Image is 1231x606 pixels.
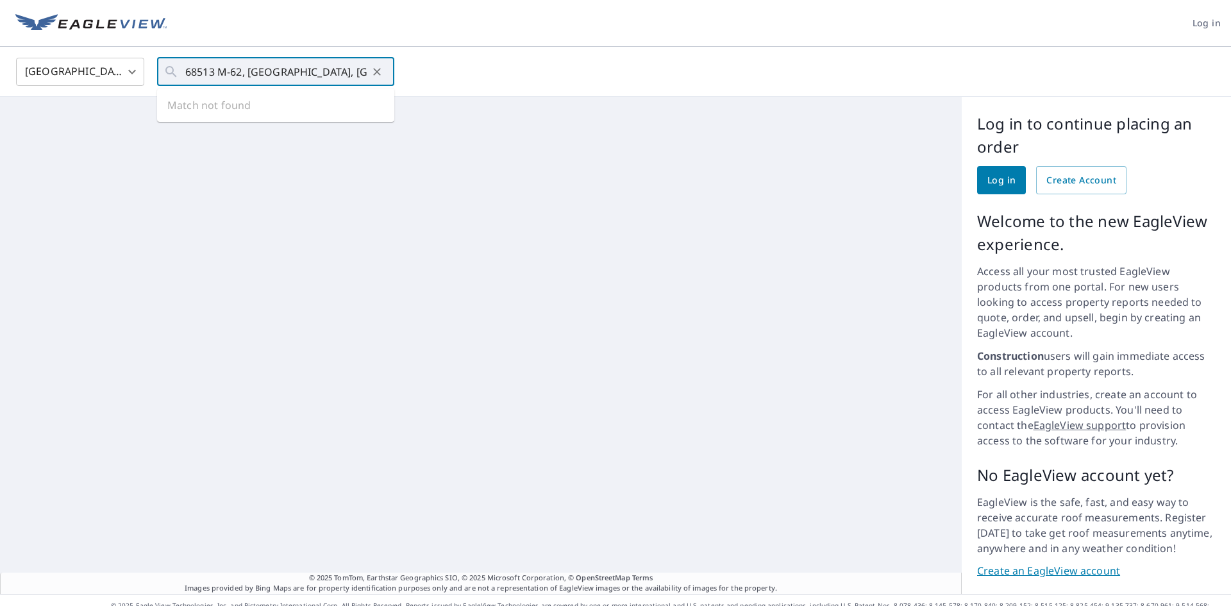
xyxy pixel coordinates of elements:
[632,573,653,582] a: Terms
[309,573,653,584] span: © 2025 TomTom, Earthstar Geographics SIO, © 2025 Microsoft Corporation, ©
[977,264,1216,341] p: Access all your most trusted EagleView products from one portal. For new users looking to access ...
[1034,418,1126,432] a: EagleView support
[368,63,386,81] button: Clear
[977,348,1216,379] p: users will gain immediate access to all relevant property reports.
[185,54,368,90] input: Search by address or latitude-longitude
[16,54,144,90] div: [GEOGRAPHIC_DATA]
[977,494,1216,556] p: EagleView is the safe, fast, and easy way to receive accurate roof measurements. Register [DATE] ...
[1036,166,1126,194] a: Create Account
[977,349,1044,363] strong: Construction
[987,173,1016,189] span: Log in
[977,210,1216,256] p: Welcome to the new EagleView experience.
[977,166,1026,194] a: Log in
[1046,173,1116,189] span: Create Account
[977,464,1216,487] p: No EagleView account yet?
[977,564,1216,578] a: Create an EagleView account
[576,573,630,582] a: OpenStreetMap
[977,112,1216,158] p: Log in to continue placing an order
[15,14,167,33] img: EV Logo
[1193,15,1221,31] span: Log in
[977,387,1216,448] p: For all other industries, create an account to access EagleView products. You'll need to contact ...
